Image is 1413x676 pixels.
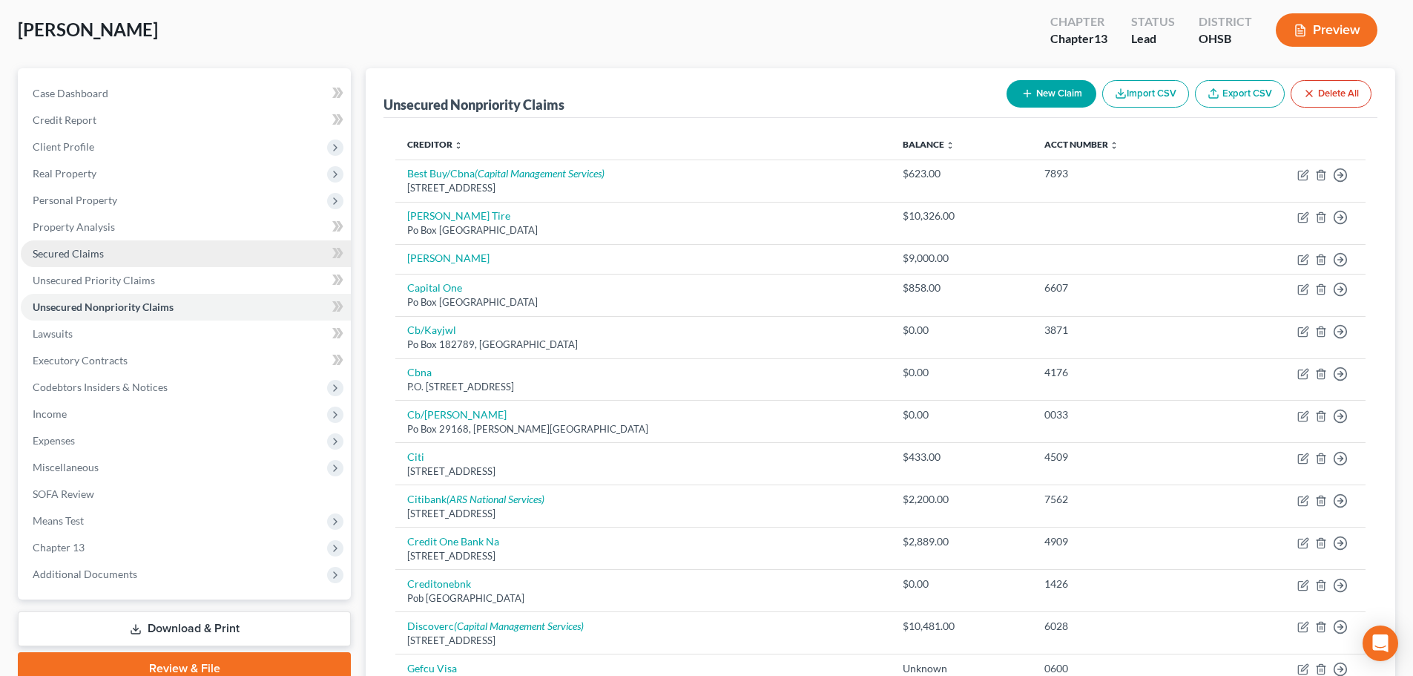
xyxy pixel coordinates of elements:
[946,141,955,150] i: unfold_more
[903,209,1021,223] div: $10,326.00
[21,107,351,134] a: Credit Report
[33,247,104,260] span: Secured Claims
[903,492,1021,507] div: $2,200.00
[407,223,879,237] div: Po Box [GEOGRAPHIC_DATA]
[407,662,457,675] a: Gefcu Visa
[33,301,174,313] span: Unsecured Nonpriority Claims
[33,407,67,420] span: Income
[1110,141,1119,150] i: unfold_more
[1050,13,1107,30] div: Chapter
[407,507,879,521] div: [STREET_ADDRESS]
[407,380,879,394] div: P.O. [STREET_ADDRESS]
[1044,280,1204,295] div: 6607
[454,620,584,632] i: (Capital Management Services)
[33,541,85,554] span: Chapter 13
[1044,619,1204,634] div: 6028
[407,634,879,648] div: [STREET_ADDRESS]
[18,611,351,646] a: Download & Print
[21,214,351,240] a: Property Analysis
[1195,80,1285,108] a: Export CSV
[407,281,462,294] a: Capital One
[475,167,605,180] i: (Capital Management Services)
[1131,30,1175,47] div: Lead
[903,661,1021,676] div: Unknown
[407,535,499,548] a: Credit One Bank Na
[407,295,879,309] div: Po Box [GEOGRAPHIC_DATA]
[21,267,351,294] a: Unsecured Priority Claims
[1044,365,1204,380] div: 4176
[903,407,1021,422] div: $0.00
[903,251,1021,266] div: $9,000.00
[1044,139,1119,150] a: Acct Number unfold_more
[18,19,158,40] span: [PERSON_NAME]
[21,347,351,374] a: Executory Contracts
[407,324,456,336] a: Cb/Kayjwl
[1199,13,1252,30] div: District
[33,87,108,99] span: Case Dashboard
[407,422,879,436] div: Po Box 29168, [PERSON_NAME][GEOGRAPHIC_DATA]
[407,139,463,150] a: Creditor unfold_more
[33,140,94,153] span: Client Profile
[33,354,128,367] span: Executory Contracts
[33,220,115,233] span: Property Analysis
[903,323,1021,338] div: $0.00
[1044,407,1204,422] div: 0033
[407,465,879,479] div: [STREET_ADDRESS]
[407,167,605,180] a: Best Buy/Cbna(Capital Management Services)
[903,280,1021,295] div: $858.00
[1102,80,1189,108] button: Import CSV
[903,619,1021,634] div: $10,481.00
[407,493,544,505] a: Citibank(ARS National Services)
[1044,450,1204,465] div: 4509
[1007,80,1096,108] button: New Claim
[903,534,1021,549] div: $2,889.00
[33,327,73,340] span: Lawsuits
[33,381,168,393] span: Codebtors Insiders & Notices
[407,209,510,222] a: [PERSON_NAME] Tire
[407,338,879,352] div: Po Box 182789, [GEOGRAPHIC_DATA]
[33,461,99,473] span: Miscellaneous
[1363,626,1398,661] div: Open Intercom Messenger
[21,321,351,347] a: Lawsuits
[383,96,564,114] div: Unsecured Nonpriority Claims
[407,181,879,195] div: [STREET_ADDRESS]
[33,167,96,180] span: Real Property
[407,252,490,264] a: [PERSON_NAME]
[407,408,507,421] a: Cb/[PERSON_NAME]
[21,481,351,508] a: SOFA Review
[1291,80,1371,108] button: Delete All
[33,568,137,580] span: Additional Documents
[21,240,351,267] a: Secured Claims
[407,591,879,606] div: Pob [GEOGRAPHIC_DATA]
[454,141,463,150] i: unfold_more
[1044,166,1204,181] div: 7893
[903,139,955,150] a: Balance unfold_more
[903,166,1021,181] div: $623.00
[33,194,117,206] span: Personal Property
[1131,13,1175,30] div: Status
[1199,30,1252,47] div: OHSB
[407,577,471,590] a: Creditonebnk
[1276,13,1377,47] button: Preview
[33,274,155,286] span: Unsecured Priority Claims
[903,577,1021,591] div: $0.00
[447,493,544,505] i: (ARS National Services)
[1044,577,1204,591] div: 1426
[33,514,84,527] span: Means Test
[1044,323,1204,338] div: 3871
[407,366,432,378] a: Cbna
[903,450,1021,465] div: $433.00
[407,549,879,563] div: [STREET_ADDRESS]
[1044,534,1204,549] div: 4909
[1094,31,1107,45] span: 13
[33,434,75,447] span: Expenses
[33,114,96,126] span: Credit Report
[407,620,584,632] a: Discoverc(Capital Management Services)
[33,488,94,500] span: SOFA Review
[21,80,351,107] a: Case Dashboard
[21,294,351,321] a: Unsecured Nonpriority Claims
[407,450,424,463] a: Citi
[1044,661,1204,676] div: 0600
[903,365,1021,380] div: $0.00
[1044,492,1204,507] div: 7562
